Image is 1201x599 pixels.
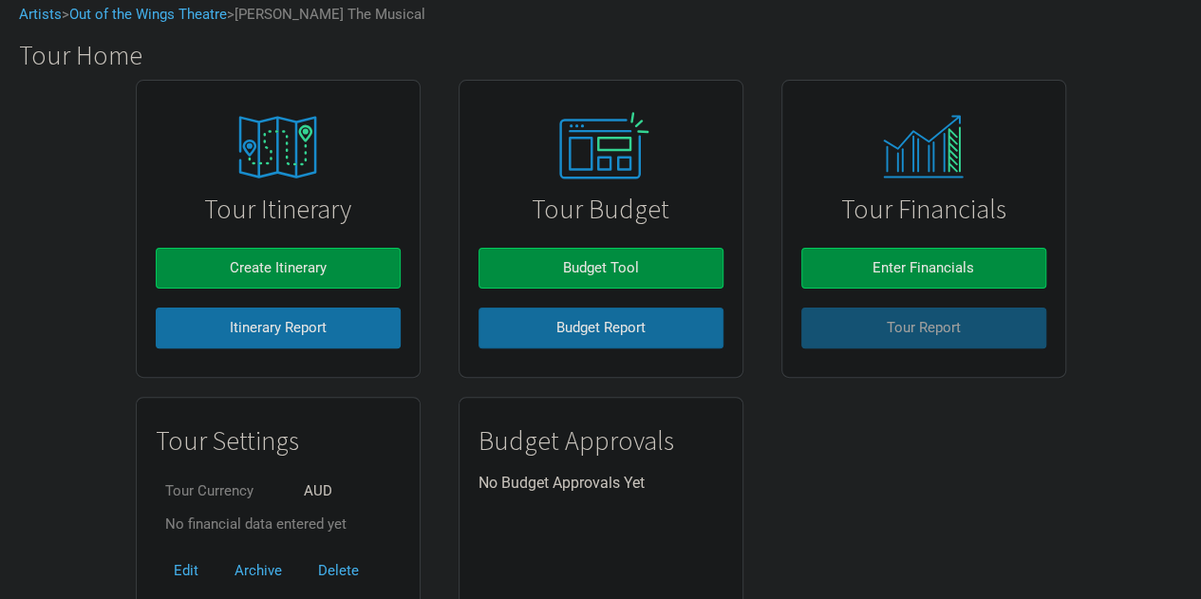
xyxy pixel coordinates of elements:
[19,41,1201,70] h1: Tour Home
[156,551,216,591] button: Edit
[156,508,356,541] td: No financial data entered yet
[300,551,377,591] button: Delete
[230,259,327,276] span: Create Itinerary
[156,248,401,289] button: Create Itinerary
[156,562,216,579] a: Edit
[479,238,723,298] a: Budget Tool
[479,195,723,224] h1: Tour Budget
[801,298,1046,358] a: Tour Report
[873,259,974,276] span: Enter Financials
[536,107,664,187] img: tourtracks_02_icon_presets.svg
[19,6,62,23] a: Artists
[156,195,401,224] h1: Tour Itinerary
[156,426,401,456] h1: Tour Settings
[479,308,723,348] button: Budget Report
[801,248,1046,289] button: Enter Financials
[294,475,356,508] td: AUD
[887,319,961,336] span: Tour Report
[563,259,639,276] span: Budget Tool
[873,115,974,178] img: tourtracks_14_icons_monitor.svg
[69,6,227,23] a: Out of the Wings Theatre
[801,195,1046,224] h1: Tour Financials
[216,551,300,591] button: Archive
[156,475,294,508] td: Tour Currency
[227,8,425,22] span: > [PERSON_NAME] The Musical
[230,319,327,336] span: Itinerary Report
[479,426,723,456] h1: Budget Approvals
[479,475,723,492] p: No Budget Approvals Yet
[801,238,1046,298] a: Enter Financials
[156,238,401,298] a: Create Itinerary
[156,298,401,358] a: Itinerary Report
[206,103,348,192] img: tourtracks_icons_FA_06_icons_itinerary.svg
[556,319,646,336] span: Budget Report
[62,8,227,22] span: >
[479,248,723,289] button: Budget Tool
[479,298,723,358] a: Budget Report
[156,308,401,348] button: Itinerary Report
[801,308,1046,348] button: Tour Report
